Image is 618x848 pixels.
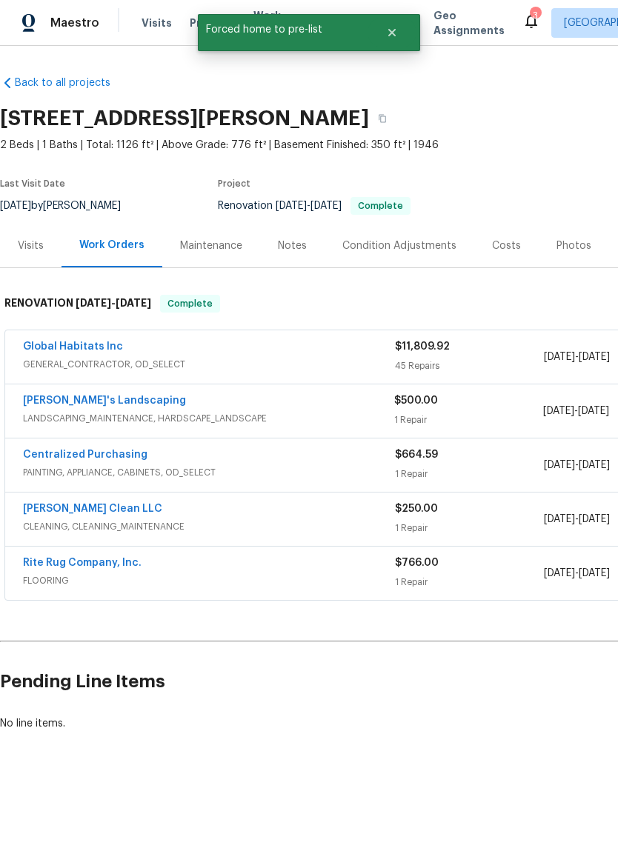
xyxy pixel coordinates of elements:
[544,515,575,525] span: [DATE]
[579,353,610,363] span: [DATE]
[190,16,236,31] span: Projects
[395,450,438,461] span: $664.59
[23,358,395,373] span: GENERAL_CONTRACTOR, OD_SELECT
[23,412,394,427] span: LANDSCAPING_MAINTENANCE, HARDSCAPE_LANDSCAPE
[23,574,395,589] span: FLOORING
[18,239,44,254] div: Visits
[530,9,540,24] div: 3
[23,342,123,353] a: Global Habitats Inc
[162,297,219,312] span: Complete
[544,350,610,365] span: -
[579,515,610,525] span: [DATE]
[544,458,610,473] span: -
[23,504,162,515] a: [PERSON_NAME] Clean LLC
[395,575,544,590] div: 1 Repair
[368,19,416,48] button: Close
[142,16,172,31] span: Visits
[276,201,342,212] span: -
[218,180,250,189] span: Project
[352,202,409,211] span: Complete
[578,407,609,417] span: [DATE]
[395,359,544,374] div: 45 Repairs
[394,396,438,407] span: $500.00
[579,569,610,579] span: [DATE]
[394,413,542,428] div: 1 Repair
[76,298,151,309] span: -
[395,467,544,482] div: 1 Repair
[433,9,505,39] span: Geo Assignments
[544,461,575,471] span: [DATE]
[278,239,307,254] div: Notes
[579,461,610,471] span: [DATE]
[556,239,591,254] div: Photos
[23,520,395,535] span: CLEANING, CLEANING_MAINTENANCE
[79,238,144,253] div: Work Orders
[395,504,438,515] span: $250.00
[369,106,396,133] button: Copy Address
[342,239,456,254] div: Condition Adjustments
[253,9,291,39] span: Work Orders
[276,201,307,212] span: [DATE]
[76,298,111,309] span: [DATE]
[492,239,521,254] div: Costs
[4,296,151,313] h6: RENOVATION
[116,298,151,309] span: [DATE]
[310,201,342,212] span: [DATE]
[180,239,242,254] div: Maintenance
[23,466,395,481] span: PAINTING, APPLIANCE, CABINETS, OD_SELECT
[544,567,610,581] span: -
[544,353,575,363] span: [DATE]
[218,201,411,212] span: Renovation
[395,521,544,536] div: 1 Repair
[395,558,439,569] span: $766.00
[543,404,609,419] span: -
[50,16,99,31] span: Maestro
[23,558,142,569] a: Rite Rug Company, Inc.
[544,513,610,527] span: -
[23,450,147,461] a: Centralized Purchasing
[395,342,450,353] span: $11,809.92
[543,407,574,417] span: [DATE]
[198,15,368,46] span: Forced home to pre-list
[544,569,575,579] span: [DATE]
[23,396,186,407] a: [PERSON_NAME]'s Landscaping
